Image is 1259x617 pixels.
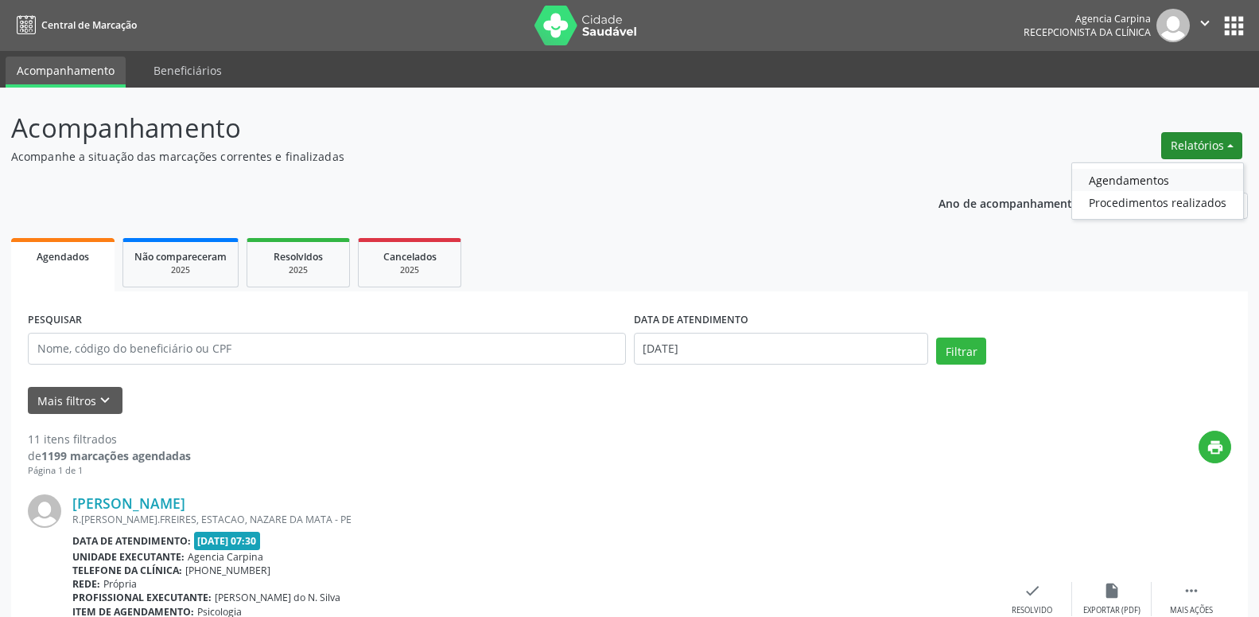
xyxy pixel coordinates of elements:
i:  [1183,582,1200,599]
span: Recepcionista da clínica [1024,25,1151,39]
img: img [28,494,61,528]
div: Mais ações [1170,605,1213,616]
div: R.[PERSON_NAME].FREIRES, ESTACAO, NAZARE DA MATA - PE [72,513,993,526]
button: apps [1220,12,1248,40]
span: [PHONE_NUMBER] [185,564,270,577]
i: insert_drive_file [1103,582,1121,599]
ul: Relatórios [1071,162,1244,220]
b: Data de atendimento: [72,534,191,548]
div: Resolvido [1012,605,1052,616]
button:  [1190,9,1220,42]
b: Telefone da clínica: [72,564,182,577]
span: Cancelados [383,250,437,264]
div: 2025 [370,264,449,276]
span: [DATE] 07:30 [194,532,261,550]
span: Resolvidos [274,250,323,264]
span: Própria [103,577,137,591]
b: Unidade executante: [72,550,185,564]
i: keyboard_arrow_down [96,392,114,409]
a: Agendamentos [1072,169,1243,191]
div: Exportar (PDF) [1083,605,1140,616]
button: Mais filtroskeyboard_arrow_down [28,387,122,415]
label: PESQUISAR [28,308,82,333]
a: Acompanhamento [6,57,126,88]
b: Rede: [72,577,100,591]
a: Beneficiários [142,57,233,84]
div: Agencia Carpina [1024,12,1151,25]
span: [PERSON_NAME] do N. Silva [215,591,340,604]
div: 2025 [134,264,227,276]
span: Central de Marcação [41,18,137,32]
p: Acompanhamento [11,108,877,148]
p: Ano de acompanhamento [938,193,1079,213]
i:  [1196,14,1214,32]
span: Não compareceram [134,250,227,264]
p: Acompanhe a situação das marcações correntes e finalizadas [11,148,877,165]
button: print [1199,431,1231,463]
input: Nome, código do beneficiário ou CPF [28,333,626,365]
span: Agendados [37,250,89,264]
button: Filtrar [936,338,986,365]
a: [PERSON_NAME] [72,494,185,512]
label: DATA DE ATENDIMENTO [634,308,748,333]
div: Página 1 de 1 [28,464,191,478]
div: de [28,447,191,464]
button: Relatórios [1161,132,1242,159]
i: check [1024,582,1041,599]
b: Profissional executante: [72,591,212,604]
strong: 1199 marcações agendadas [41,448,191,463]
div: 11 itens filtrados [28,431,191,447]
input: Selecione um intervalo [634,333,929,365]
a: Procedimentos realizados [1072,191,1243,213]
img: img [1156,9,1190,42]
div: 2025 [258,264,338,276]
a: Central de Marcação [11,12,137,38]
i: print [1207,439,1224,456]
span: Agencia Carpina [188,550,263,564]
